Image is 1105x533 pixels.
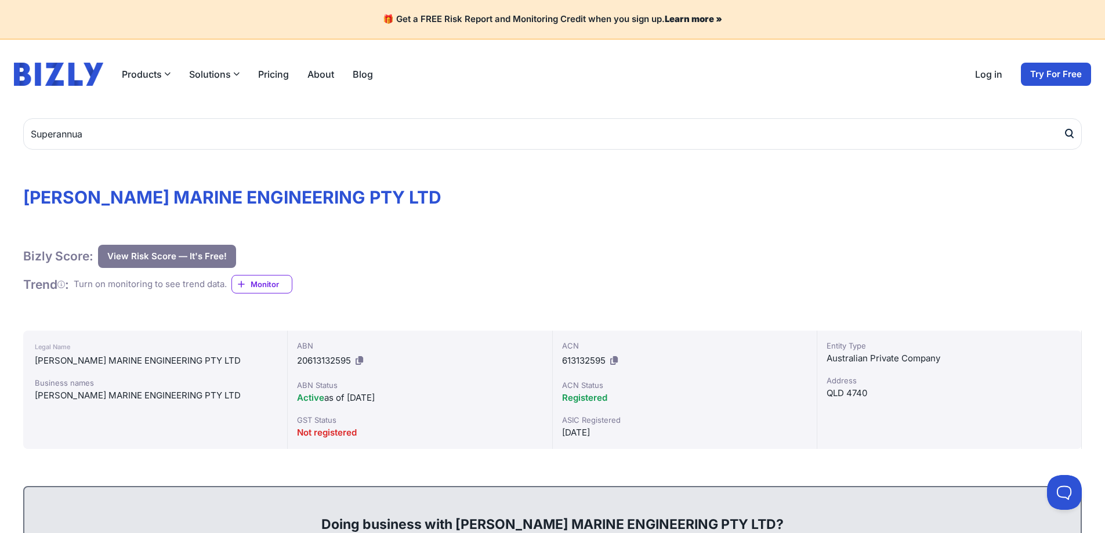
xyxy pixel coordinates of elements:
div: [PERSON_NAME] MARINE ENGINEERING PTY LTD [35,354,276,368]
div: Legal Name [35,340,276,354]
iframe: Toggle Customer Support [1047,475,1082,510]
h1: Bizly Score: [23,248,93,264]
div: QLD 4740 [827,386,1072,400]
div: Turn on monitoring to see trend data. [74,278,227,291]
span: 20613132595 [297,355,351,366]
div: [PERSON_NAME] MARINE ENGINEERING PTY LTD [35,389,276,403]
a: Learn more » [665,13,722,24]
div: ACN Status [562,379,807,391]
h4: 🎁 Get a FREE Risk Report and Monitoring Credit when you sign up. [14,14,1091,25]
button: View Risk Score — It's Free! [98,245,236,268]
div: Entity Type [827,340,1072,351]
a: Log in [975,67,1002,81]
div: GST Status [297,414,542,426]
a: Pricing [258,67,289,81]
span: Not registered [297,427,357,438]
a: Try For Free [1021,63,1091,86]
div: Address [827,375,1072,386]
a: About [307,67,334,81]
div: ABN Status [297,379,542,391]
a: Blog [353,67,373,81]
div: Australian Private Company [827,351,1072,365]
div: as of [DATE] [297,391,542,405]
h1: Trend : [23,277,69,292]
div: ASIC Registered [562,414,807,426]
button: Solutions [189,67,240,81]
div: ABN [297,340,542,351]
div: [DATE] [562,426,807,440]
span: 613132595 [562,355,606,366]
input: Search by Name, ABN or ACN [23,118,1082,150]
div: Business names [35,377,276,389]
span: Active [297,392,324,403]
span: Registered [562,392,607,403]
div: ACN [562,340,807,351]
h1: [PERSON_NAME] MARINE ENGINEERING PTY LTD [23,187,1082,208]
span: Monitor [251,278,292,290]
a: Monitor [231,275,292,293]
button: Products [122,67,171,81]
